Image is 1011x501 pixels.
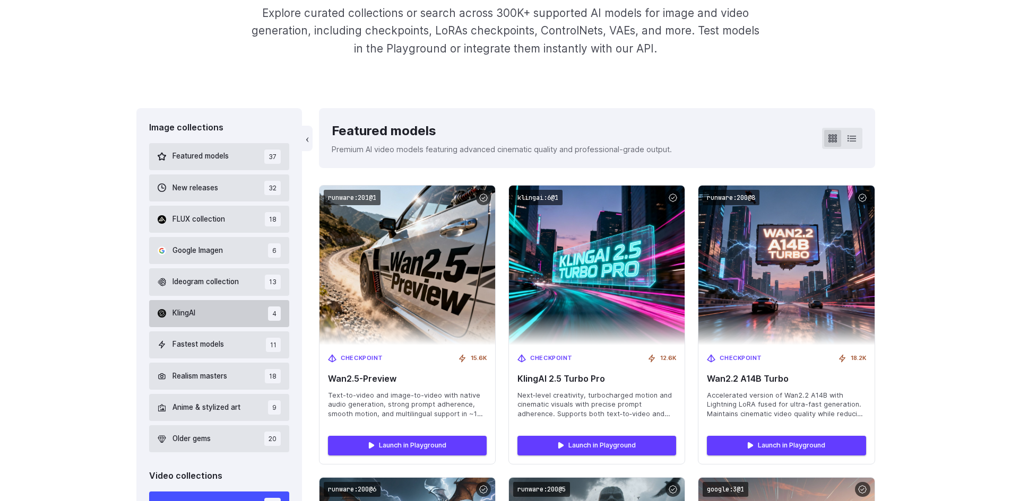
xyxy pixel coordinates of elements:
[265,369,281,383] span: 18
[328,391,487,419] span: Text-to-video and image-to-video with native audio generation, strong prompt adherence, smooth mo...
[172,307,195,319] span: KlingAI
[471,354,487,363] span: 15.6K
[149,469,290,483] div: Video collections
[268,243,281,258] span: 6
[332,121,672,141] div: Featured models
[172,339,224,350] span: Fastest models
[324,190,381,205] code: runware:201@1
[302,126,313,151] button: ‹
[247,4,764,57] p: Explore curated collections or search across 300K+ supported AI models for image and video genera...
[268,400,281,415] span: 9
[707,391,866,419] span: Accelerated version of Wan2.2 A14B with Lightning LoRA fused for ultra-fast generation. Maintains...
[660,354,676,363] span: 12.6K
[172,214,225,225] span: FLUX collection
[172,182,218,194] span: New releases
[707,374,866,384] span: Wan2.2 A14B Turbo
[172,371,227,382] span: Realism masters
[172,245,223,257] span: Google Imagen
[265,212,281,226] span: 18
[698,186,874,345] img: Wan2.2 A14B Turbo
[328,374,487,384] span: Wan2.5-Preview
[328,436,487,455] a: Launch in Playground
[513,190,563,205] code: klingai:6@1
[172,276,239,288] span: Ideogram collection
[703,482,748,497] code: google:3@1
[149,300,290,327] button: KlingAI 4
[517,391,676,419] span: Next‑level creativity, turbocharged motion and cinematic visuals with precise prompt adherence. S...
[149,237,290,264] button: Google Imagen 6
[172,402,240,414] span: Anime & stylized art
[149,206,290,233] button: FLUX collection 18
[172,433,211,445] span: Older gems
[851,354,866,363] span: 18.2K
[703,190,759,205] code: runware:200@8
[149,425,290,452] button: Older gems 20
[265,275,281,289] span: 13
[149,331,290,358] button: Fastest models 11
[319,186,495,345] img: Wan2.5-Preview
[149,268,290,295] button: Ideogram collection 13
[264,150,281,164] span: 37
[324,482,381,497] code: runware:200@6
[341,354,383,363] span: Checkpoint
[530,354,573,363] span: Checkpoint
[149,121,290,135] div: Image collections
[149,394,290,421] button: Anime & stylized art 9
[264,432,281,446] span: 20
[172,151,229,162] span: Featured models
[264,181,281,195] span: 32
[149,174,290,201] button: New releases 32
[720,354,762,363] span: Checkpoint
[268,306,281,321] span: 4
[513,482,570,497] code: runware:200@5
[517,436,676,455] a: Launch in Playground
[266,338,281,352] span: 11
[149,363,290,390] button: Realism masters 18
[149,143,290,170] button: Featured models 37
[517,374,676,384] span: KlingAI 2.5 Turbo Pro
[332,143,672,155] p: Premium AI video models featuring advanced cinematic quality and professional-grade output.
[707,436,866,455] a: Launch in Playground
[509,186,685,345] img: KlingAI 2.5 Turbo Pro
